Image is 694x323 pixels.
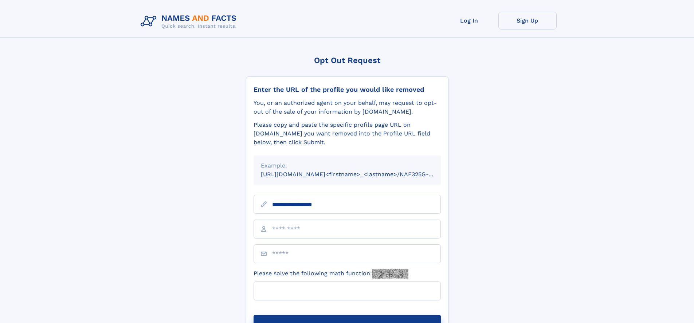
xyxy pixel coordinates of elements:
div: Enter the URL of the profile you would like removed [254,86,441,94]
small: [URL][DOMAIN_NAME]<firstname>_<lastname>/NAF325G-xxxxxxxx [261,171,455,178]
a: Sign Up [498,12,557,29]
div: Example: [261,161,434,170]
div: Please copy and paste the specific profile page URL on [DOMAIN_NAME] you want removed into the Pr... [254,121,441,147]
img: Logo Names and Facts [138,12,243,31]
div: You, or an authorized agent on your behalf, may request to opt-out of the sale of your informatio... [254,99,441,116]
div: Opt Out Request [246,56,448,65]
a: Log In [440,12,498,29]
label: Please solve the following math function: [254,269,408,279]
